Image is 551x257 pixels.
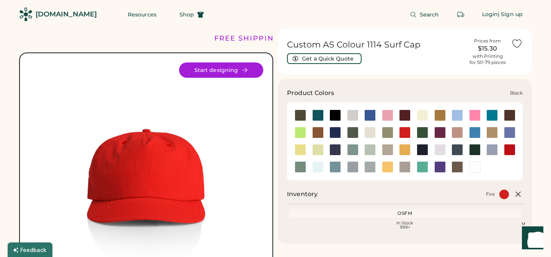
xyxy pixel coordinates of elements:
div: [DOMAIN_NAME] [36,10,97,19]
button: Get a Quick Quote [287,53,362,64]
img: Rendered Logo - Screens [19,8,33,21]
button: Start designing [179,62,263,78]
h2: Inventory [287,190,318,199]
h1: Custom AS Colour 1114 Surf Cap [287,39,464,50]
button: Retrieve an order [453,7,468,22]
button: Shop [170,7,213,22]
div: Prices from [474,38,501,44]
div: In Stock 999+ [290,221,520,229]
div: FREE SHIPPING [214,33,280,44]
span: Shop [179,12,194,17]
div: Fire [486,191,495,197]
div: Login [482,11,498,18]
div: Black [510,90,523,96]
iframe: Front Chat [515,223,548,255]
span: Search [420,12,439,17]
button: Search [401,7,448,22]
div: | Sign up [498,11,523,18]
h3: Product Colors [287,88,334,98]
div: $15.30 [468,44,507,53]
button: Resources [119,7,166,22]
div: OSFM [290,210,520,216]
div: with Printing for 50-79 pieces [469,53,506,65]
